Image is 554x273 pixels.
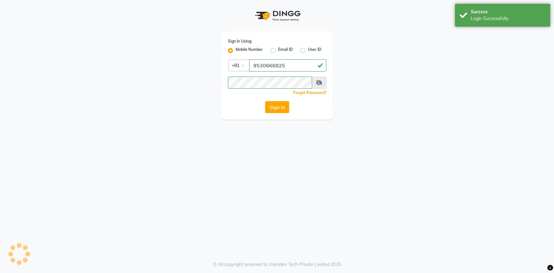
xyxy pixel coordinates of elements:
label: Email ID [278,47,293,54]
input: Username [228,77,312,89]
button: Sign In [265,101,289,113]
label: User ID [308,47,321,54]
label: Mobile Number [236,47,263,54]
div: Login Successfully. [471,15,545,22]
input: Username [249,59,326,72]
label: Sign In Using: [228,38,252,44]
img: logo1.svg [252,6,303,25]
a: Forgot Password? [293,90,326,95]
div: Success [471,9,545,15]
